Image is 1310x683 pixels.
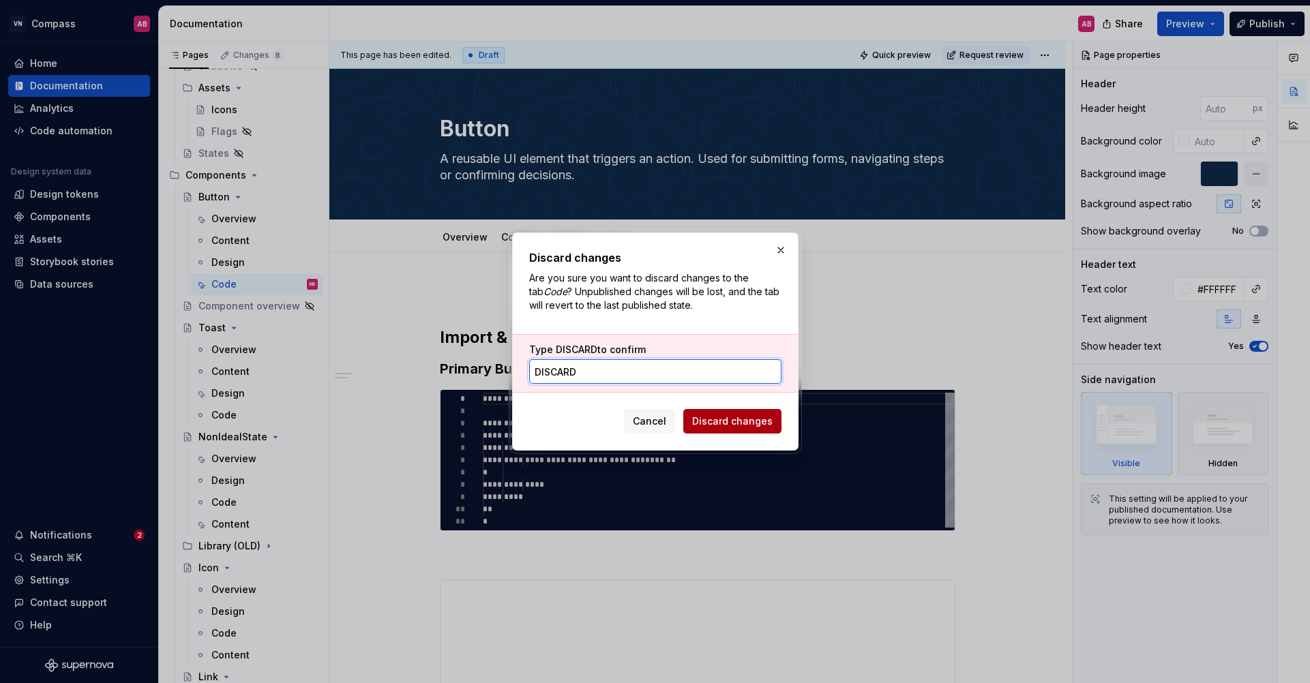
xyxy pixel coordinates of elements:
[683,409,781,434] button: Discard changes
[529,249,781,266] h2: Discard changes
[529,271,781,312] p: Are you sure you want to discard changes to the tab ? Unpublished changes will be lost, and the t...
[633,414,666,428] span: Cancel
[556,344,597,355] span: DISCARD
[529,359,781,384] input: DISCARD
[692,414,773,428] span: Discard changes
[544,286,567,297] em: Code
[624,409,675,434] button: Cancel
[529,343,646,356] label: Type to confirm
